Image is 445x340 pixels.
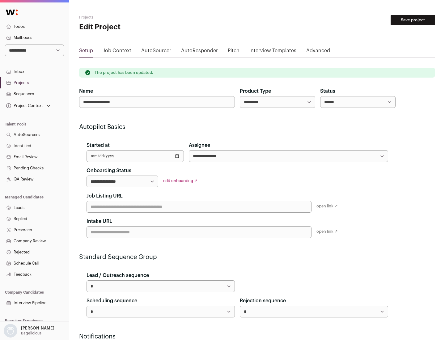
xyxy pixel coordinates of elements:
h2: Autopilot Basics [79,123,396,131]
h2: Projects [79,15,198,20]
button: Open dropdown [2,324,56,338]
label: Lead / Outreach sequence [87,272,149,279]
a: Job Context [103,47,131,57]
a: Pitch [228,47,239,57]
label: Product Type [240,87,271,95]
h1: Edit Project [79,22,198,32]
a: AutoSourcer [141,47,171,57]
h2: Standard Sequence Group [79,253,396,261]
label: Assignee [189,142,210,149]
a: Advanced [306,47,330,57]
p: [PERSON_NAME] [21,326,54,331]
div: Project Context [5,103,43,108]
button: Open dropdown [5,101,52,110]
a: AutoResponder [181,47,218,57]
label: Intake URL [87,218,112,225]
label: Name [79,87,93,95]
p: Bagelicious [21,331,41,336]
img: Wellfound [2,6,21,19]
a: Interview Templates [249,47,296,57]
label: Job Listing URL [87,192,123,200]
a: edit onboarding ↗ [163,179,197,183]
img: nopic.png [4,324,17,338]
label: Scheduling sequence [87,297,137,304]
label: Rejection sequence [240,297,286,304]
label: Status [320,87,335,95]
label: Started at [87,142,110,149]
label: Onboarding Status [87,167,131,174]
p: The project has been updated. [95,70,153,75]
button: Save project [391,15,435,25]
a: Setup [79,47,93,57]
